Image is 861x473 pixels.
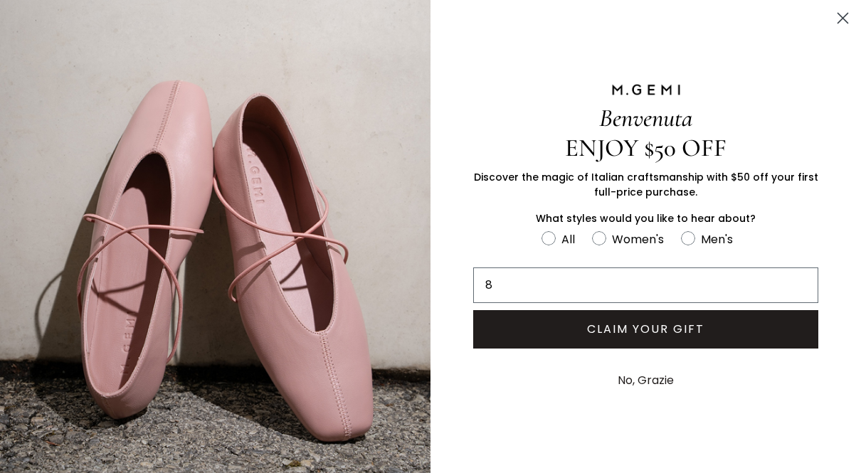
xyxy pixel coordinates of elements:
button: Close dialog [830,6,855,31]
span: Discover the magic of Italian craftsmanship with $50 off your first full-price purchase. [474,170,818,199]
span: ENJOY $50 OFF [565,133,727,163]
img: M.GEMI [611,83,682,96]
div: All [561,230,575,248]
input: Email Address [473,267,818,303]
div: Men's [701,230,733,248]
button: CLAIM YOUR GIFT [473,310,818,349]
span: What styles would you like to hear about? [536,211,756,225]
div: Women's [612,230,664,248]
button: No, Grazie [611,363,681,398]
span: Benvenuta [599,103,692,133]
